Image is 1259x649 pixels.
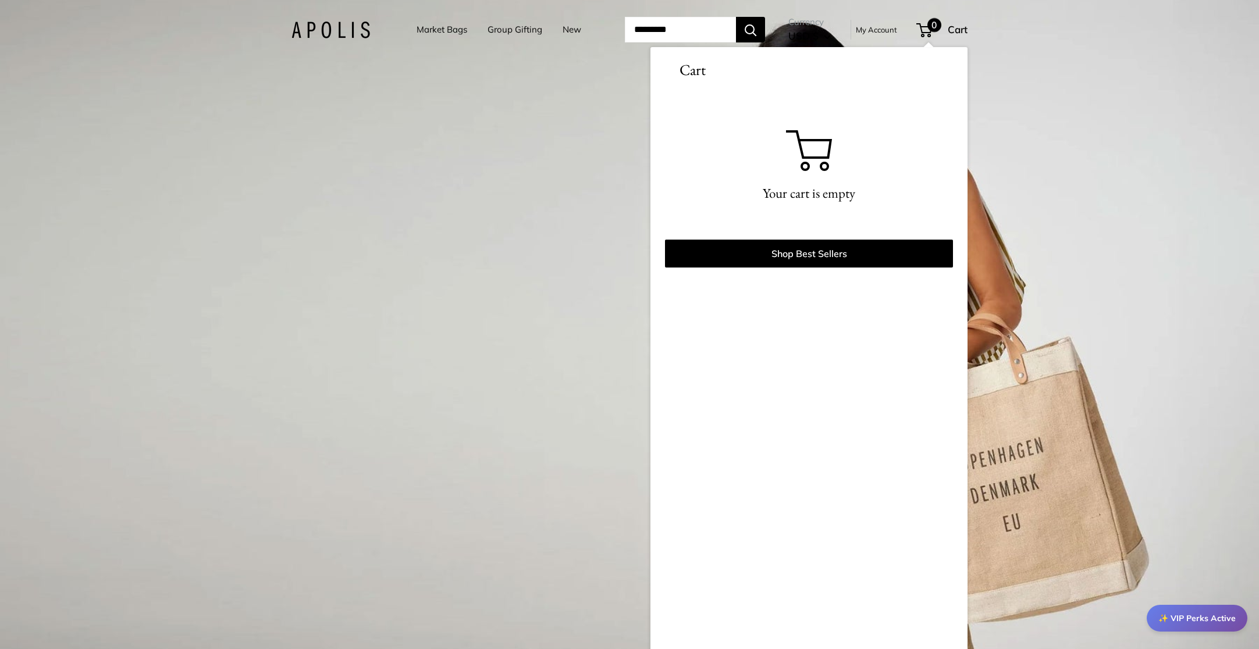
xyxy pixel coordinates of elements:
img: Apolis [291,22,370,38]
button: USD $ [788,27,831,45]
span: Cart [948,23,968,35]
h3: Cart [665,59,953,81]
input: Search... [625,17,736,42]
span: 0 [927,18,941,32]
span: Currency [788,14,831,30]
a: New [563,22,581,38]
p: Your cart is empty [680,182,938,205]
a: Group Gifting [488,22,542,38]
a: Shop Best Sellers [665,240,953,268]
button: Search [736,17,765,42]
span: USD $ [788,30,819,42]
a: 0 Cart [917,20,968,39]
a: My Account [856,23,897,37]
a: Market Bags [417,22,467,38]
div: ✨ VIP Perks Active [1147,605,1247,632]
